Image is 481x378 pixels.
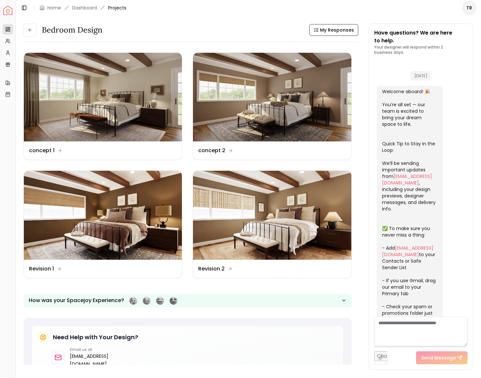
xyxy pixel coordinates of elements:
a: Dashboard [72,5,97,11]
a: [EMAIL_ADDRESS][DOMAIN_NAME] [382,245,433,258]
a: Spacejoy [3,6,12,15]
dd: concept 2 [198,147,225,154]
img: Spacejoy Logo [3,6,12,15]
button: How was your Spacejoy Experience?Feeling terribleFeeling badFeeling goodFeeling awesome [24,294,352,307]
button: TR [463,1,476,14]
p: Have questions? We are here to help. [374,29,468,45]
a: concept 2concept 2 [193,52,351,160]
a: [EMAIL_ADDRESS][DOMAIN_NAME] [382,173,432,186]
dd: Revision 2 [198,265,225,273]
a: Revision 2Revision 2 [193,170,351,278]
span: Projects [108,5,126,11]
a: Home [47,5,61,11]
dd: concept 1 [29,147,55,154]
img: concept 1 [24,53,182,141]
img: Revision 1 [24,171,182,259]
dd: Revision 1 [29,265,54,273]
a: [EMAIL_ADDRESS][DOMAIN_NAME] [70,352,115,368]
p: Email us at [70,347,115,352]
span: TR [463,2,475,14]
img: concept 2 [193,53,351,141]
button: My Responses [309,24,358,36]
span: [DATE] [410,71,431,80]
img: Revision 2 [193,171,351,259]
a: concept 1concept 1 [24,52,182,160]
a: Revision 1Revision 1 [24,170,182,278]
h3: Bedroom design [42,25,103,35]
h5: Need Help with Your Design? [53,333,138,342]
nav: breadcrumb [40,5,126,11]
span: My Responses [320,27,354,33]
p: Your designer will respond within 2 business days. [374,45,468,55]
p: How was your Spacejoy Experience? [29,297,124,304]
